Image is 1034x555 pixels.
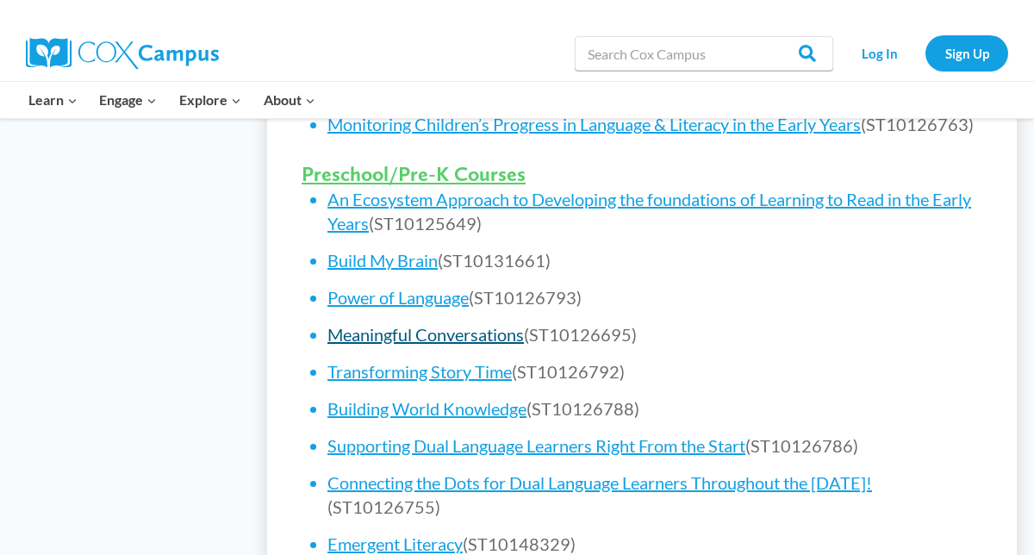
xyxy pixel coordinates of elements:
a: Connecting the Dots for Dual Language Learners Throughout the [DATE]! [327,472,872,493]
li: (ST10126695) [327,322,982,346]
li: (ST10126763) [327,112,982,136]
button: Child menu of Engage [89,82,169,118]
li: (ST10125649) [327,187,982,235]
a: Sign Up [925,35,1008,71]
span: Preschool/Pre-K Courses [302,161,526,186]
a: Emergent Literacy [327,533,463,554]
nav: Primary Navigation [17,82,326,118]
a: Monitoring Children’s Progress in Language & Literacy in the Early Years [327,114,861,134]
button: Child menu of Learn [17,82,89,118]
input: Search Cox Campus [575,36,833,71]
li: (ST10126755) [327,471,982,519]
li: (ST10126793) [327,285,982,309]
a: Power of Language [327,287,469,308]
li: (ST10126788) [327,396,982,421]
a: Transforming Story Time [327,361,512,382]
a: Meaningful Conversations [327,324,524,345]
button: Child menu of About [252,82,327,118]
a: Log In [842,35,917,71]
a: Building World Knowledge [327,398,526,419]
a: Build My Brain [327,250,438,271]
li: (ST10131661) [327,248,982,272]
button: Child menu of Explore [168,82,252,118]
a: An Ecosystem Approach to Developing the foundations of Learning to Read in the Early Years [327,189,971,234]
li: (ST10126792) [327,359,982,384]
nav: Secondary Navigation [842,35,1008,71]
img: Cox Campus [26,38,219,69]
a: Supporting Dual Language Learners Right From the Start [327,435,745,456]
li: (ST10126786) [327,433,982,458]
